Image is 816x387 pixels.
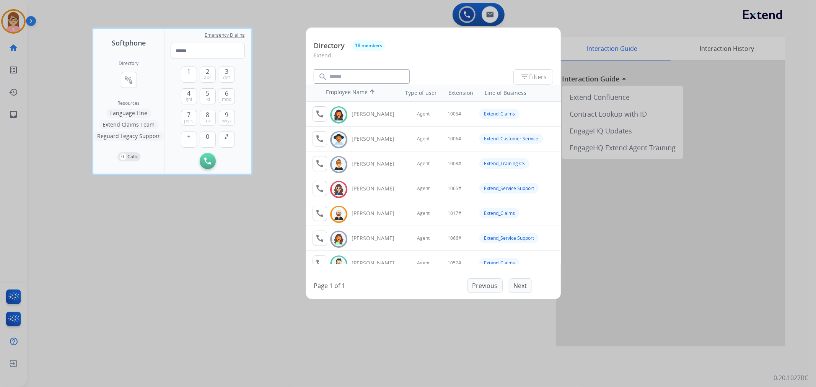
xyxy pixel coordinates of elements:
span: Resources [118,100,140,106]
img: avatar [333,134,344,146]
span: 1052# [448,260,461,266]
div: Extend_Claims [479,208,520,218]
mat-icon: call [315,109,324,119]
div: Extend_Claims [479,109,520,119]
th: Extension [445,85,477,101]
button: 0Calls [117,152,140,161]
button: Extend Claims Team [99,120,159,129]
p: 0.20.1027RC [774,373,808,382]
div: [PERSON_NAME] [352,259,403,267]
p: Directory [314,41,345,51]
button: # [219,132,235,148]
p: Calls [128,153,138,160]
div: [PERSON_NAME] [352,210,403,217]
p: Extend [314,51,553,65]
button: 0 [200,132,216,148]
button: 4ghi [181,88,197,104]
span: Agent [417,185,430,192]
span: # [225,132,229,141]
th: Type of user [395,85,441,101]
div: [PERSON_NAME] [352,160,403,167]
mat-icon: call [315,259,324,268]
mat-icon: call [315,234,324,243]
img: avatar [333,208,344,220]
span: Agent [417,260,430,266]
button: + [181,132,197,148]
div: [PERSON_NAME] [352,110,403,118]
img: call-button [204,158,211,164]
span: jkl [205,96,210,102]
button: 7pqrs [181,110,197,126]
img: avatar [333,159,344,171]
span: def [223,75,230,81]
mat-icon: connect_without_contact [124,75,134,85]
mat-icon: call [315,209,324,218]
span: 1008# [448,161,461,167]
span: wxyz [222,118,232,124]
button: Language Line [106,109,151,118]
mat-icon: filter_list [520,72,529,81]
span: Agent [417,210,430,216]
p: of [334,281,340,290]
span: 2 [206,67,210,76]
div: Extend_Service Support [479,233,539,243]
button: 6mno [219,88,235,104]
mat-icon: call [315,159,324,168]
button: 2abc [200,67,216,83]
th: Line of Business [481,85,557,101]
span: 5 [206,89,210,98]
span: mno [222,96,231,102]
mat-icon: call [315,184,324,193]
span: 1065# [448,185,461,192]
mat-icon: search [318,72,327,81]
span: 6 [225,89,228,98]
button: 9wxyz [219,110,235,126]
button: 3def [219,67,235,83]
button: Filters [513,69,553,85]
p: 0 [120,153,126,160]
span: 1006# [448,136,461,142]
span: ghi [186,96,192,102]
span: Filters [520,72,547,81]
span: 3 [225,67,228,76]
span: 1 [187,67,191,76]
div: Extend_Training CS [479,158,529,169]
button: Reguard Legacy Support [94,132,164,141]
span: 9 [225,110,228,119]
mat-icon: call [315,134,324,143]
button: 5jkl [200,88,216,104]
button: 18 members [352,40,385,51]
img: avatar [333,233,344,245]
div: [PERSON_NAME] [352,135,403,143]
div: Extend_Claims [479,258,520,268]
span: Agent [417,161,430,167]
span: Agent [417,136,430,142]
span: 7 [187,110,191,119]
span: Agent [417,111,430,117]
span: 1017# [448,210,461,216]
span: Softphone [112,37,146,48]
span: 4 [187,89,191,98]
p: Page [314,281,328,290]
div: [PERSON_NAME] [352,185,403,192]
span: 0 [206,132,210,141]
th: Employee Name [322,85,391,101]
div: [PERSON_NAME] [352,234,403,242]
img: avatar [333,184,344,195]
mat-icon: arrow_upward [368,88,377,98]
div: Extend_Service Support [479,183,539,193]
div: Extend_Customer Service [479,133,543,144]
button: 1 [181,67,197,83]
h2: Directory [119,60,139,67]
span: Emergency Dialing [205,32,245,38]
span: 8 [206,110,210,119]
span: tuv [205,118,211,124]
span: Agent [417,235,430,241]
img: avatar [333,109,344,121]
button: 8tuv [200,110,216,126]
span: pqrs [184,118,194,124]
span: abc [204,75,212,81]
span: 1066# [448,235,461,241]
span: + [187,132,191,141]
img: avatar [333,258,344,270]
